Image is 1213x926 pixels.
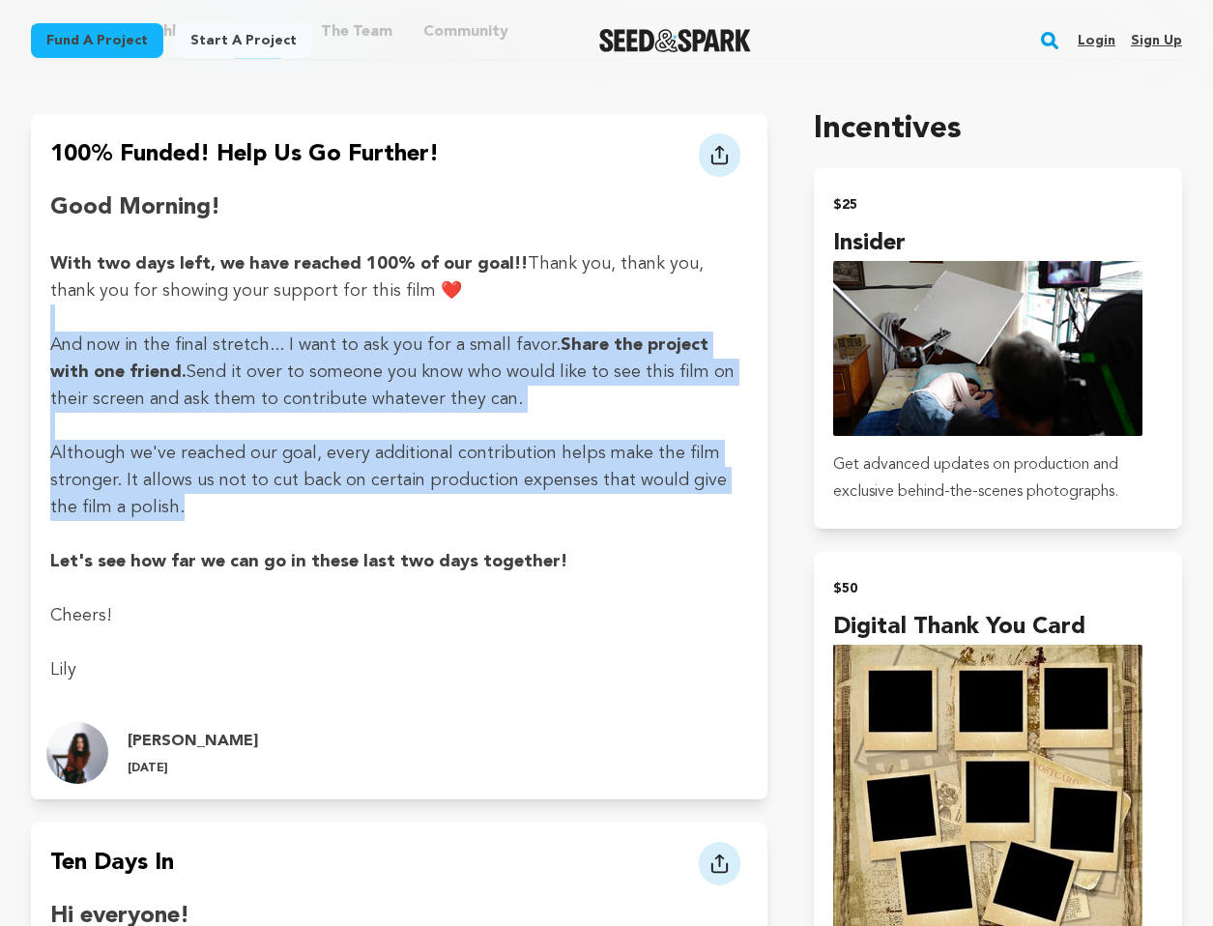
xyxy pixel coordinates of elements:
[50,336,708,381] strong: Share the project with one friend.
[50,440,748,521] p: Although we've reached our goal, every additional contribution helps make the film stronger. It a...
[50,137,439,177] h4: 100% Funded! Help us go further!
[175,23,312,58] a: Start a project
[50,553,567,570] strong: Let's see how far we can go in these last two days together!
[833,610,1163,645] h4: Digital Thank You Card
[833,451,1163,506] p: Get advanced updates on production and exclusive behind-the-scenes photographs.
[50,602,748,629] p: Cheers!
[50,656,748,683] p: Lily
[50,846,174,885] h4: Ten Days In
[814,168,1182,529] button: $25 Insider incentive Get advanced updates on production and exclusive behind-the-scenes photogra...
[833,191,1163,218] h2: $25
[599,29,751,52] img: Seed&Spark Logo Dark Mode
[833,575,1163,602] h2: $50
[833,261,1142,436] img: incentive
[31,23,163,58] a: Fund a project
[128,761,258,776] p: [DATE]
[833,226,1163,261] h4: Insider
[50,250,748,304] p: Thank you, thank you, thank you for showing your support for this film ❤️
[1131,25,1182,56] a: Sign up
[46,722,108,784] img: b1966fbf191a51e8.png
[50,255,528,273] strong: With two days left, we have reached 100% of our goal!!
[814,106,1182,153] h1: Incentives
[31,707,767,799] a: update.author.name Profile
[128,730,258,753] h4: [PERSON_NAME]
[1078,25,1115,56] a: Login
[50,192,748,223] h2: Good Morning!
[599,29,751,52] a: Seed&Spark Homepage
[50,332,748,413] p: And now in the final stretch... I want to ask you for a small favor. Send it over to someone you ...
